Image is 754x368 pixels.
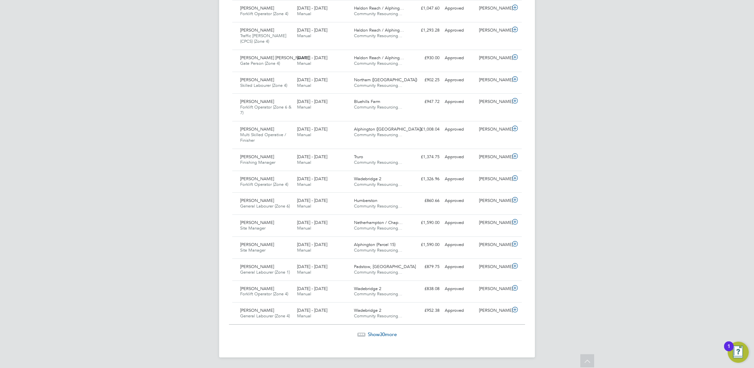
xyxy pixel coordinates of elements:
[240,159,275,165] span: Finishing Manager
[476,96,511,107] div: [PERSON_NAME]
[297,307,327,313] span: [DATE] - [DATE]
[297,159,311,165] span: Manual
[476,174,511,184] div: [PERSON_NAME]
[297,5,327,11] span: [DATE] - [DATE]
[240,203,290,209] span: General Labourer (Zone 6)
[442,53,476,63] div: Approved
[240,220,274,225] span: [PERSON_NAME]
[408,3,442,14] div: £1,047.60
[442,75,476,86] div: Approved
[297,313,311,319] span: Manual
[240,247,265,253] span: Site Manager
[476,239,511,250] div: [PERSON_NAME]
[354,198,377,203] span: Humberston
[354,154,363,159] span: Truro
[240,83,287,88] span: Skilled Labourer (Zone 4)
[408,239,442,250] div: £1,590.00
[354,77,417,83] span: Northam ([GEOGRAPHIC_DATA])
[240,198,274,203] span: [PERSON_NAME]
[442,3,476,14] div: Approved
[354,291,402,297] span: Community Resourcing…
[476,152,511,162] div: [PERSON_NAME]
[297,264,327,269] span: [DATE] - [DATE]
[240,225,265,231] span: Site Manager
[354,313,402,319] span: Community Resourcing…
[297,291,311,297] span: Manual
[354,55,404,61] span: Haldon Reach / Alphing…
[297,225,311,231] span: Manual
[354,83,402,88] span: Community Resourcing…
[297,242,327,247] span: [DATE] - [DATE]
[408,174,442,184] div: £1,326.96
[297,104,311,110] span: Manual
[240,55,309,61] span: [PERSON_NAME] [PERSON_NAME]
[354,159,402,165] span: Community Resourcing…
[297,203,311,209] span: Manual
[240,77,274,83] span: [PERSON_NAME]
[297,126,327,132] span: [DATE] - [DATE]
[354,182,402,187] span: Community Resourcing…
[442,152,476,162] div: Approved
[408,195,442,206] div: £860.66
[442,96,476,107] div: Approved
[476,25,511,36] div: [PERSON_NAME]
[476,305,511,316] div: [PERSON_NAME]
[408,75,442,86] div: £902.25
[240,11,288,16] span: Forklift Operator (Zone 4)
[408,217,442,228] div: £1,590.00
[354,132,402,137] span: Community Resourcing…
[408,96,442,107] div: £947.72
[442,124,476,135] div: Approved
[240,154,274,159] span: [PERSON_NAME]
[408,124,442,135] div: £1,008.04
[354,61,402,66] span: Community Resourcing…
[240,61,280,66] span: Gate Person (Zone 4)
[297,247,311,253] span: Manual
[297,11,311,16] span: Manual
[240,99,274,104] span: [PERSON_NAME]
[240,33,286,44] span: Traffic [PERSON_NAME] (CPCS) (Zone 4)
[727,346,730,355] div: 1
[408,261,442,272] div: £879.75
[240,313,290,319] span: General Labourer (Zone 4)
[240,176,274,182] span: [PERSON_NAME]
[297,55,327,61] span: [DATE] - [DATE]
[297,77,327,83] span: [DATE] - [DATE]
[240,307,274,313] span: [PERSON_NAME]
[442,283,476,294] div: Approved
[240,126,274,132] span: [PERSON_NAME]
[728,342,749,363] button: Open Resource Center, 1 new notification
[442,261,476,272] div: Approved
[354,225,402,231] span: Community Resourcing…
[354,11,402,16] span: Community Resourcing…
[354,247,402,253] span: Community Resourcing…
[354,269,402,275] span: Community Resourcing…
[297,176,327,182] span: [DATE] - [DATE]
[297,286,327,291] span: [DATE] - [DATE]
[354,33,402,38] span: Community Resourcing…
[297,83,311,88] span: Manual
[442,195,476,206] div: Approved
[297,132,311,137] span: Manual
[476,3,511,14] div: [PERSON_NAME]
[476,75,511,86] div: [PERSON_NAME]
[354,99,380,104] span: Bluehills Farm
[408,283,442,294] div: £838.08
[240,269,290,275] span: General Labourer (Zone 1)
[354,176,381,182] span: Wadebridge 2
[297,33,311,38] span: Manual
[240,104,291,115] span: Forklift Operator (Zone 6 & 7)
[240,286,274,291] span: [PERSON_NAME]
[442,217,476,228] div: Approved
[297,99,327,104] span: [DATE] - [DATE]
[442,305,476,316] div: Approved
[476,195,511,206] div: [PERSON_NAME]
[354,286,381,291] span: Wadebridge 2
[442,239,476,250] div: Approved
[240,264,274,269] span: [PERSON_NAME]
[408,305,442,316] div: £952.38
[297,182,311,187] span: Manual
[240,132,286,143] span: Multi Skilled Operative / Finisher
[476,53,511,63] div: [PERSON_NAME]
[380,331,385,337] span: 30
